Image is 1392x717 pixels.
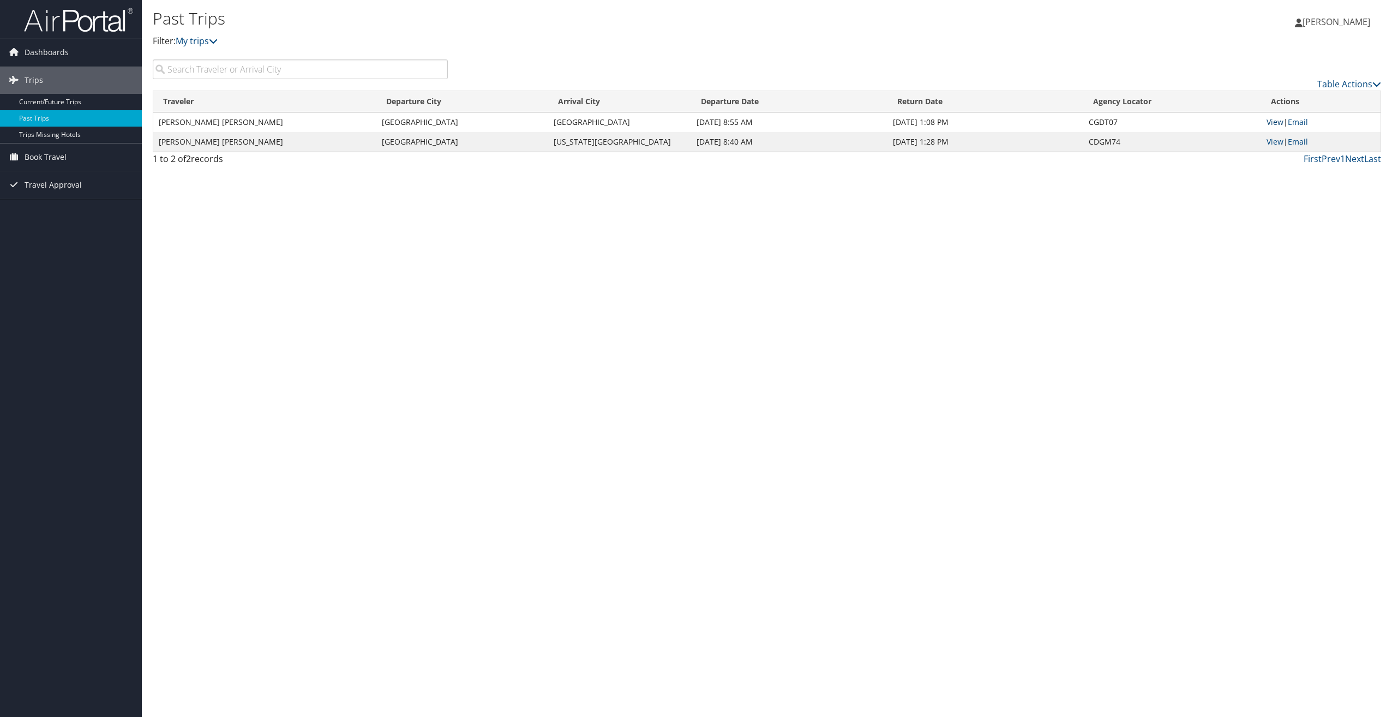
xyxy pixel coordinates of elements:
div: 1 to 2 of records [153,152,448,171]
a: My trips [176,35,218,47]
a: View [1267,117,1283,127]
td: CDGM74 [1083,132,1261,152]
td: [DATE] 1:28 PM [887,132,1083,152]
th: Agency Locator: activate to sort column ascending [1083,91,1261,112]
a: View [1267,136,1283,147]
span: Travel Approval [25,171,82,199]
td: [PERSON_NAME] [PERSON_NAME] [153,132,376,152]
th: Arrival City: activate to sort column ascending [548,91,692,112]
th: Traveler: activate to sort column ascending [153,91,376,112]
td: [GEOGRAPHIC_DATA] [548,112,692,132]
span: [PERSON_NAME] [1303,16,1370,28]
td: [GEOGRAPHIC_DATA] [376,112,548,132]
td: | [1261,132,1381,152]
p: Filter: [153,34,971,49]
a: Email [1288,136,1308,147]
span: Book Travel [25,144,67,171]
span: Trips [25,67,43,94]
td: [DATE] 8:55 AM [691,112,887,132]
a: First [1304,153,1322,165]
a: Table Actions [1317,78,1381,90]
a: Email [1288,117,1308,127]
td: | [1261,112,1381,132]
th: Departure Date: activate to sort column ascending [691,91,887,112]
th: Return Date: activate to sort column ascending [887,91,1083,112]
span: 2 [186,153,191,165]
a: [PERSON_NAME] [1295,5,1381,38]
th: Actions [1261,91,1381,112]
td: [DATE] 8:40 AM [691,132,887,152]
a: Last [1364,153,1381,165]
a: Prev [1322,153,1340,165]
a: 1 [1340,153,1345,165]
td: [US_STATE][GEOGRAPHIC_DATA] [548,132,692,152]
td: CGDT07 [1083,112,1261,132]
th: Departure City: activate to sort column ascending [376,91,548,112]
h1: Past Trips [153,7,971,30]
img: airportal-logo.png [24,7,133,33]
a: Next [1345,153,1364,165]
td: [DATE] 1:08 PM [887,112,1083,132]
td: [GEOGRAPHIC_DATA] [376,132,548,152]
input: Search Traveler or Arrival City [153,59,448,79]
span: Dashboards [25,39,69,66]
td: [PERSON_NAME] [PERSON_NAME] [153,112,376,132]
